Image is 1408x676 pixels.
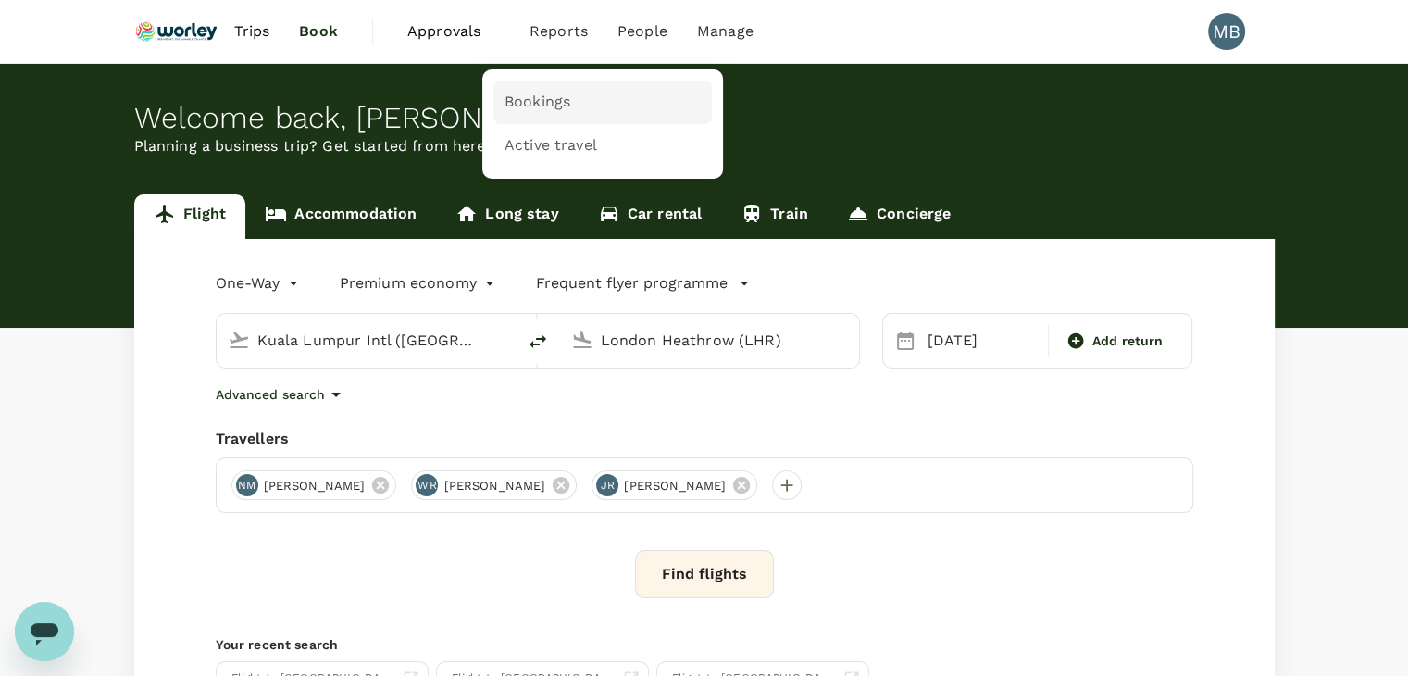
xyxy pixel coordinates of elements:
[216,428,1193,450] div: Travellers
[407,20,500,43] span: Approvals
[216,383,347,406] button: Advanced search
[596,474,618,496] div: JR
[216,635,1193,654] p: Your recent search
[493,124,712,168] a: Active travel
[299,20,338,43] span: Book
[635,550,774,598] button: Find flights
[134,101,1275,135] div: Welcome back , [PERSON_NAME] .
[1208,13,1245,50] div: MB
[613,477,737,495] span: [PERSON_NAME]
[216,385,325,404] p: Advanced search
[253,477,377,495] span: [PERSON_NAME]
[920,322,1044,359] div: [DATE]
[530,20,588,43] span: Reports
[257,326,477,355] input: Depart from
[436,194,578,239] a: Long stay
[828,194,970,239] a: Concierge
[503,338,506,342] button: Open
[432,477,556,495] span: [PERSON_NAME]
[15,602,74,661] iframe: Button to launch messaging window
[236,474,258,496] div: NM
[216,269,303,298] div: One-Way
[134,194,246,239] a: Flight
[1092,332,1164,351] span: Add return
[617,20,667,43] span: People
[536,272,728,294] p: Frequent flyer programme
[411,470,577,500] div: WR[PERSON_NAME]
[245,194,436,239] a: Accommodation
[516,319,560,364] button: delete
[233,20,269,43] span: Trips
[134,135,1275,157] p: Planning a business trip? Get started from here.
[592,470,757,500] div: JR[PERSON_NAME]
[505,92,570,113] span: Bookings
[505,135,597,156] span: Active travel
[536,272,750,294] button: Frequent flyer programme
[601,326,820,355] input: Going to
[231,470,397,500] div: NM[PERSON_NAME]
[721,194,828,239] a: Train
[579,194,722,239] a: Car rental
[846,338,850,342] button: Open
[416,474,438,496] div: WR
[493,81,712,124] a: Bookings
[134,11,219,52] img: Ranhill Worley Sdn Bhd
[340,269,499,298] div: Premium economy
[697,20,754,43] span: Manage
